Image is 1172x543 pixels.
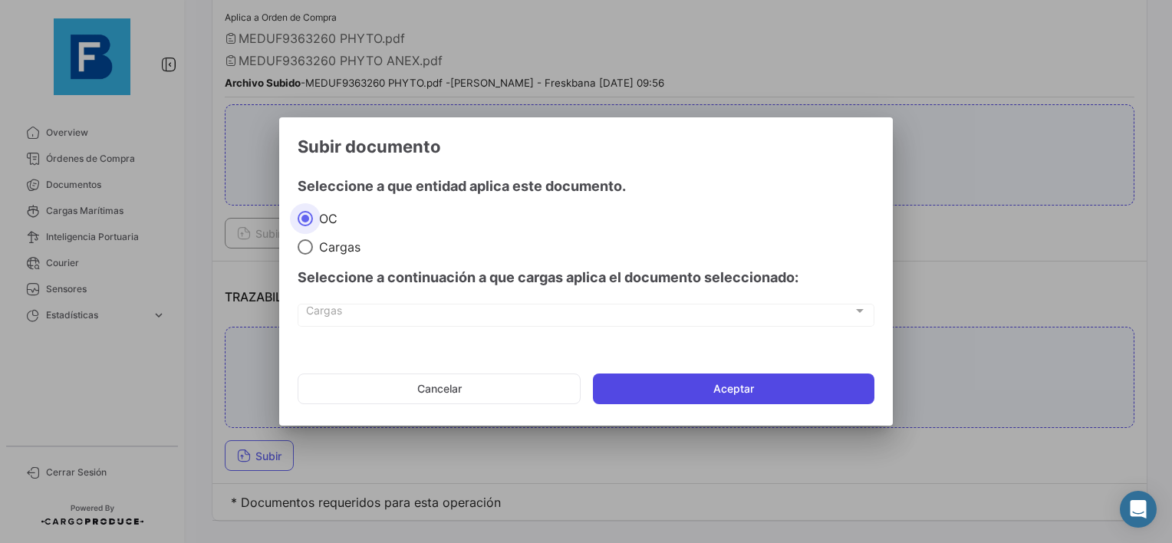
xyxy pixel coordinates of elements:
[313,211,337,226] span: OC
[298,176,874,197] h4: Seleccione a que entidad aplica este documento.
[1120,491,1157,528] div: Abrir Intercom Messenger
[298,136,874,157] h3: Subir documento
[298,267,874,288] h4: Seleccione a continuación a que cargas aplica el documento seleccionado:
[313,239,360,255] span: Cargas
[306,308,853,321] span: Cargas
[593,374,874,404] button: Aceptar
[298,374,581,404] button: Cancelar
